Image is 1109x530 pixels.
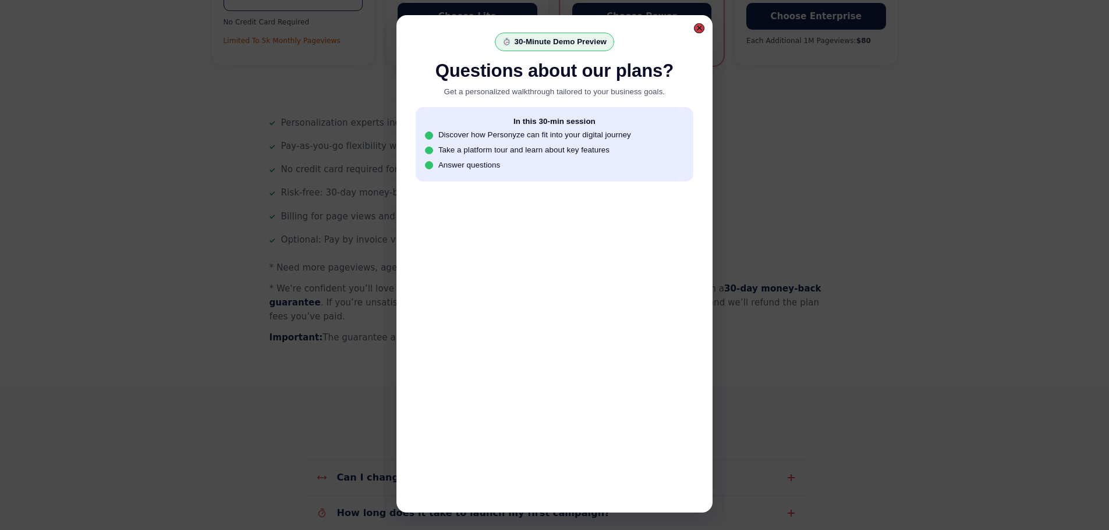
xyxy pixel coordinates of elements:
[514,37,607,46] div: 30-Minute Demo Preview
[438,130,631,139] div: Discover how Personyze can fit into your digital journey
[416,61,693,82] div: Questions about our plans?
[694,23,704,34] div: Close
[438,161,500,169] div: Answer questions
[425,117,684,126] div: In this 30-min session
[416,86,693,98] div: Get a personalized walkthrough tailored to your business goals.
[438,145,610,154] div: Take a platform tour and learn about key features
[416,198,693,500] iframe: Select a Date & Time - Calendly
[503,38,511,45] img: ⏱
